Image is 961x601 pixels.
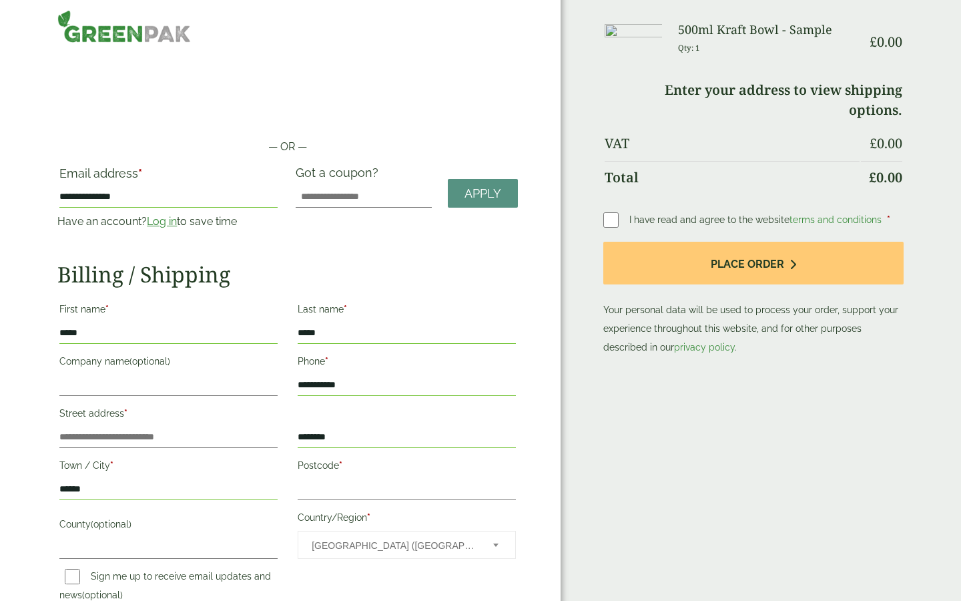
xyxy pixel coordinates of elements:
[464,186,501,201] span: Apply
[91,519,131,530] span: (optional)
[57,10,191,43] img: GreenPak Supplies
[59,456,278,479] label: Town / City
[59,352,278,375] label: Company name
[312,532,475,560] span: United Kingdom (UK)
[298,456,516,479] label: Postcode
[298,531,516,559] span: Country/Region
[603,242,904,285] button: Place order
[869,168,902,186] bdi: 0.00
[367,512,370,523] abbr: required
[59,404,278,427] label: Street address
[57,139,518,155] p: — OR —
[870,33,877,51] span: £
[110,460,113,471] abbr: required
[339,460,342,471] abbr: required
[870,134,877,152] span: £
[605,161,860,194] th: Total
[59,168,278,186] label: Email address
[124,408,127,419] abbr: required
[57,96,518,123] iframe: Secure payment button frame
[887,214,890,225] abbr: required
[82,590,123,600] span: (optional)
[298,300,516,323] label: Last name
[59,300,278,323] label: First name
[678,23,859,37] h3: 500ml Kraft Bowl - Sample
[57,262,518,287] h2: Billing / Shipping
[57,214,280,230] p: Have an account? to save time
[605,74,902,126] td: Enter your address to view shipping options.
[59,515,278,538] label: County
[870,134,902,152] bdi: 0.00
[674,342,735,353] a: privacy policy
[870,33,902,51] bdi: 0.00
[298,508,516,531] label: Country/Region
[138,166,142,180] abbr: required
[789,214,882,225] a: terms and conditions
[629,214,884,225] span: I have read and agree to the website
[65,569,80,584] input: Sign me up to receive email updates and news(optional)
[325,356,328,367] abbr: required
[869,168,876,186] span: £
[298,352,516,375] label: Phone
[605,128,860,160] th: VAT
[448,179,518,208] a: Apply
[678,43,700,53] small: Qty: 1
[344,304,347,315] abbr: required
[105,304,109,315] abbr: required
[129,356,170,367] span: (optional)
[147,215,177,228] a: Log in
[296,166,384,186] label: Got a coupon?
[603,242,904,357] p: Your personal data will be used to process your order, support your experience throughout this we...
